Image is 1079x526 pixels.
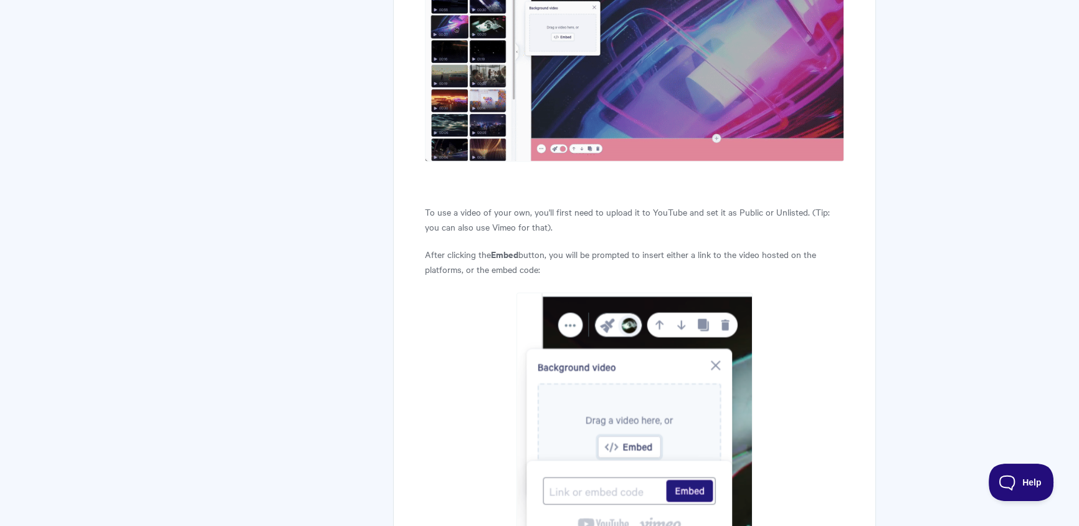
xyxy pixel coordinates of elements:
b: Embed [491,247,518,260]
p: To use a video of your own, you'll first need to upload it to YouTube and set it as Public or Unl... [425,204,844,234]
p: After clicking the button, you will be prompted to insert either a link to the video hosted on th... [425,246,844,276]
iframe: Toggle Customer Support [989,464,1054,501]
